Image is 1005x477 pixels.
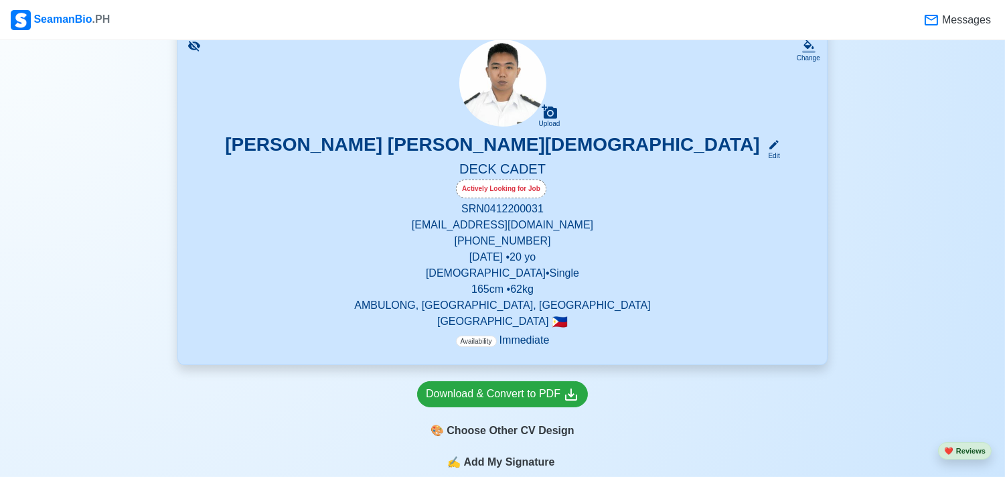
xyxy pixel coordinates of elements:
[194,161,811,180] h5: DECK CADET
[461,454,557,470] span: Add My Signature
[194,265,811,281] p: [DEMOGRAPHIC_DATA] • Single
[92,13,110,25] span: .PH
[194,201,811,217] p: SRN 0412200031
[417,381,588,407] a: Download & Convert to PDF
[11,10,31,30] img: Logo
[456,180,546,198] div: Actively Looking for Job
[447,454,461,470] span: sign
[938,442,992,460] button: heartReviews
[11,10,110,30] div: SeamanBio
[194,217,811,233] p: [EMAIL_ADDRESS][DOMAIN_NAME]
[456,336,497,347] span: Availability
[763,151,780,161] div: Edit
[194,233,811,249] p: [PHONE_NUMBER]
[539,120,560,128] div: Upload
[944,447,953,455] span: heart
[194,249,811,265] p: [DATE] • 20 yo
[797,53,820,63] div: Change
[417,418,588,444] div: Choose Other CV Design
[939,12,991,28] span: Messages
[431,423,444,439] span: paint
[426,386,579,403] div: Download & Convert to PDF
[194,281,811,297] p: 165 cm • 62 kg
[456,332,550,348] p: Immediate
[194,314,811,330] p: [GEOGRAPHIC_DATA]
[194,297,811,314] p: AMBULONG, [GEOGRAPHIC_DATA], [GEOGRAPHIC_DATA]
[225,133,760,161] h3: [PERSON_NAME] [PERSON_NAME][DEMOGRAPHIC_DATA]
[552,316,568,328] span: 🇵🇭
